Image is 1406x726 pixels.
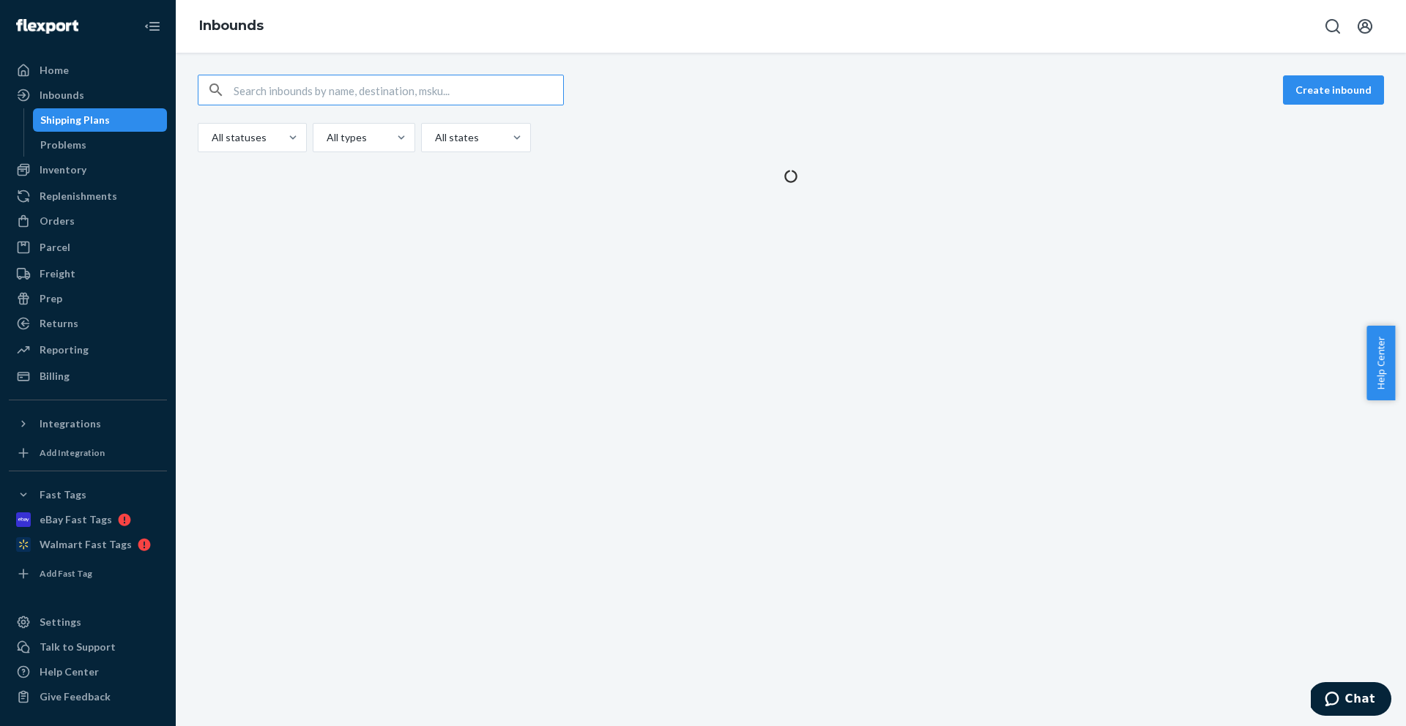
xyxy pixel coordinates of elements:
[9,83,167,107] a: Inbounds
[40,537,132,552] div: Walmart Fast Tags
[40,291,62,306] div: Prep
[1283,75,1384,105] button: Create inbound
[33,108,168,132] a: Shipping Plans
[40,369,70,383] div: Billing
[40,689,111,704] div: Give Feedback
[9,262,167,285] a: Freight
[40,189,117,203] div: Replenishments
[9,685,167,708] button: Give Feedback
[9,441,167,465] a: Add Integration
[9,610,167,634] a: Settings
[187,5,275,48] ol: breadcrumbs
[9,412,167,435] button: Integrations
[9,312,167,335] a: Returns
[40,214,75,228] div: Orders
[234,75,563,105] input: Search inbounds by name, destination, msku...
[9,562,167,585] a: Add Fast Tag
[40,512,112,527] div: eBay Fast Tags
[40,240,70,255] div: Parcel
[9,635,167,659] button: Talk to Support
[9,236,167,259] a: Parcel
[40,487,86,502] div: Fast Tags
[1366,326,1395,400] button: Help Center
[210,130,212,145] input: All statuses
[9,158,167,181] a: Inventory
[40,162,86,177] div: Inventory
[9,209,167,233] a: Orders
[9,533,167,556] a: Walmart Fast Tags
[40,88,84,102] div: Inbounds
[9,660,167,684] a: Help Center
[40,343,89,357] div: Reporting
[199,18,264,34] a: Inbounds
[9,364,167,388] a: Billing
[40,446,105,459] div: Add Integration
[40,615,81,629] div: Settings
[40,640,116,654] div: Talk to Support
[40,665,99,679] div: Help Center
[9,184,167,208] a: Replenishments
[1318,12,1347,41] button: Open Search Box
[40,63,69,78] div: Home
[40,266,75,281] div: Freight
[325,130,327,145] input: All types
[138,12,167,41] button: Close Navigation
[434,130,435,145] input: All states
[9,59,167,82] a: Home
[40,567,92,580] div: Add Fast Tag
[40,113,110,127] div: Shipping Plans
[40,138,86,152] div: Problems
[9,508,167,531] a: eBay Fast Tags
[1350,12,1380,41] button: Open account menu
[33,133,168,157] a: Problems
[9,287,167,310] a: Prep
[9,338,167,362] a: Reporting
[1311,682,1391,719] iframe: Opens a widget where you can chat to one of our agents
[16,19,78,34] img: Flexport logo
[9,483,167,506] button: Fast Tags
[40,416,101,431] div: Integrations
[40,316,78,331] div: Returns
